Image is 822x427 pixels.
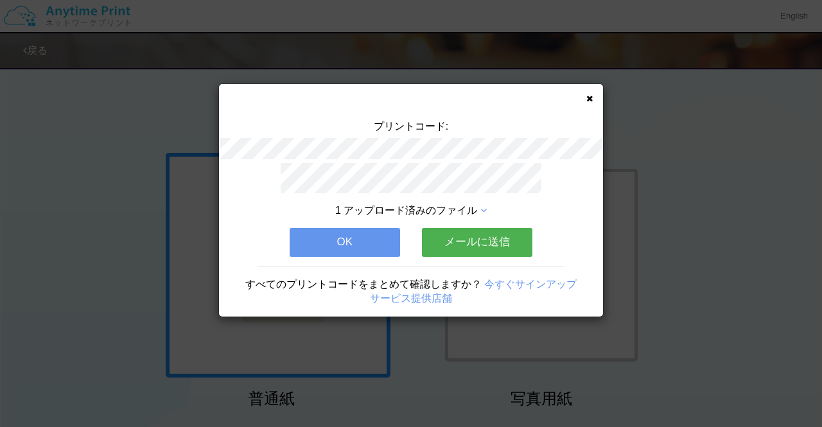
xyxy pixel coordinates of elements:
[422,228,532,256] button: メールに送信
[335,205,477,216] span: 1 アップロード済みのファイル
[374,121,448,132] span: プリントコード:
[245,279,482,290] span: すべてのプリントコードをまとめて確認しますか？
[484,279,577,290] a: 今すぐサインアップ
[370,293,452,304] a: サービス提供店舗
[290,228,400,256] button: OK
